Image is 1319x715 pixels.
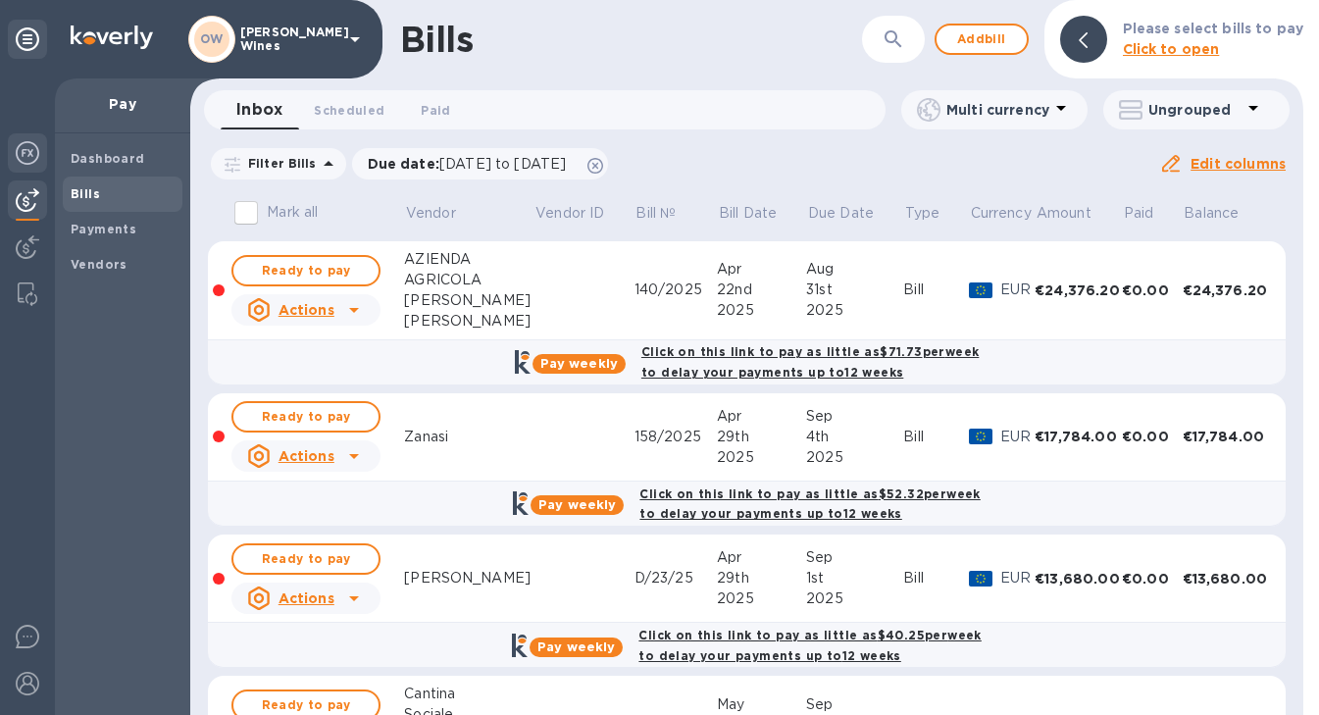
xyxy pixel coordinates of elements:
div: Sep [806,406,903,427]
div: 29th [717,427,806,447]
p: EUR [1000,568,1035,588]
span: Ready to pay [249,405,363,429]
span: Ready to pay [249,259,363,282]
button: Ready to pay [231,401,380,433]
div: €0.00 [1122,281,1183,300]
div: [PERSON_NAME] [404,568,533,588]
div: 2025 [717,588,806,609]
div: May [717,694,806,715]
div: [PERSON_NAME] [404,311,533,332]
p: Vendor [406,203,456,224]
b: Click on this link to pay as little as $52.32 per week to delay your payments up to 12 weeks [639,486,980,522]
div: €0.00 [1122,427,1183,446]
b: Click to open [1123,41,1220,57]
div: 2025 [806,588,903,609]
p: EUR [1000,280,1035,300]
b: Please select bills to pay [1123,21,1303,36]
div: Bill [903,568,969,588]
p: Type [905,203,940,224]
p: Vendor ID [535,203,604,224]
b: Bills [71,186,100,201]
button: Ready to pay [231,255,380,286]
span: [DATE] to [DATE] [439,156,566,172]
span: Inbox [236,96,282,124]
span: Type [905,203,966,224]
span: Vendor [406,203,482,224]
p: Amount [1037,203,1091,224]
span: Ready to pay [249,547,363,571]
p: Mark all [267,202,318,223]
button: Addbill [935,24,1029,55]
p: [PERSON_NAME] Wines [240,26,338,53]
b: Click on this link to pay as little as $71.73 per week to delay your payments up to 12 weeks [641,344,979,380]
p: Bill Date [719,203,777,224]
u: Edit columns [1191,156,1286,172]
span: Balance [1184,203,1264,224]
div: Zanasi [404,427,533,447]
b: Pay weekly [538,497,616,512]
p: Balance [1184,203,1239,224]
div: Due date:[DATE] to [DATE] [352,148,609,179]
p: Multi currency [946,100,1049,120]
b: Pay weekly [537,639,615,654]
u: Actions [279,448,334,464]
div: Apr [717,406,806,427]
div: AGRICOLA [404,270,533,290]
img: Foreign exchange [16,141,39,165]
span: Add bill [952,27,1011,51]
div: 31st [806,280,903,300]
div: Apr [717,259,806,280]
div: 140/2025 [634,280,717,300]
div: Bill [903,427,969,447]
p: Paid [1124,203,1154,224]
button: Ready to pay [231,543,380,575]
div: €17,784.00 [1183,427,1270,446]
div: Apr [717,547,806,568]
u: Actions [279,302,334,318]
b: OW [200,31,224,46]
p: Pay [71,94,175,114]
div: 22nd [717,280,806,300]
span: Amount [1037,203,1117,224]
div: Sep [806,547,903,568]
div: 1st [806,568,903,588]
p: Bill № [635,203,676,224]
b: Click on this link to pay as little as $40.25 per week to delay your payments up to 12 weeks [638,628,981,663]
p: Ungrouped [1148,100,1242,120]
div: €17,784.00 [1035,427,1122,446]
img: Logo [71,26,153,49]
div: €0.00 [1122,569,1183,588]
div: 158/2025 [634,427,717,447]
div: Cantina [404,684,533,704]
div: €24,376.20 [1183,281,1270,300]
div: Sep [806,694,903,715]
div: 2025 [717,300,806,321]
div: 2025 [806,447,903,468]
div: 2025 [717,447,806,468]
div: €24,376.20 [1035,281,1122,300]
div: 4th [806,427,903,447]
h1: Bills [400,19,473,60]
div: €13,680.00 [1035,569,1122,588]
b: Pay weekly [540,356,618,371]
b: Vendors [71,257,127,272]
b: Payments [71,222,136,236]
div: AZIENDA [404,249,533,270]
span: Bill Date [719,203,802,224]
div: Aug [806,259,903,280]
span: Paid [1124,203,1180,224]
p: Currency [971,203,1032,224]
div: 29th [717,568,806,588]
div: [PERSON_NAME] [404,290,533,311]
div: D/23/25 [634,568,717,588]
b: Dashboard [71,151,145,166]
u: Actions [279,590,334,606]
p: Due date : [368,154,577,174]
span: Paid [421,100,450,121]
span: Bill № [635,203,701,224]
div: €13,680.00 [1183,569,1270,588]
span: Due Date [808,203,899,224]
div: 2025 [806,300,903,321]
p: Filter Bills [240,155,317,172]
